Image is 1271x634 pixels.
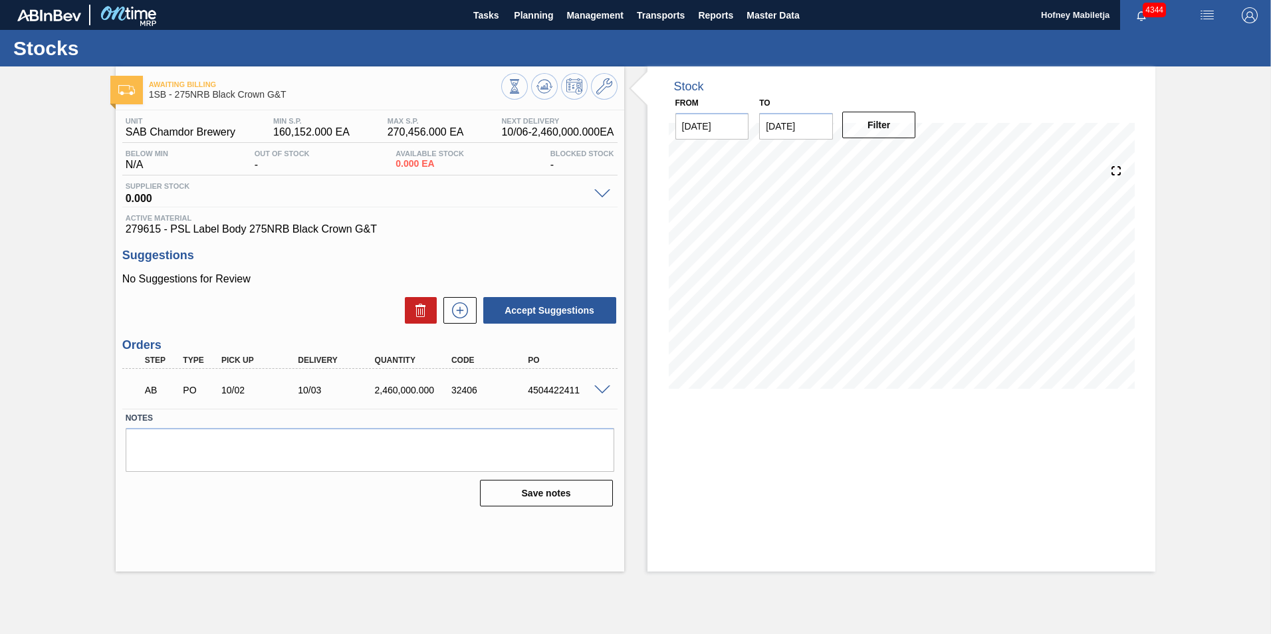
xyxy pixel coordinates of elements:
[372,385,457,395] div: 2,460,000.000
[1242,7,1258,23] img: Logout
[126,126,235,138] span: SAB Chamdor Brewery
[501,126,614,138] span: 10/06 - 2,460,000.000 EA
[561,73,588,100] button: Schedule Inventory
[218,356,304,365] div: Pick up
[126,150,168,158] span: Below Min
[480,480,613,506] button: Save notes
[142,356,181,365] div: Step
[126,117,235,125] span: Unit
[501,73,528,100] button: Stocks Overview
[524,385,610,395] div: 4504422411
[122,273,618,285] p: No Suggestions for Review
[142,375,181,405] div: Awaiting Billing
[396,150,464,158] span: Available Stock
[122,150,172,171] div: N/A
[126,190,588,203] span: 0.000
[437,297,477,324] div: New suggestion
[637,7,685,23] span: Transports
[294,356,380,365] div: Delivery
[126,409,614,428] label: Notes
[388,126,464,138] span: 270,456.000 EA
[477,296,618,325] div: Accept Suggestions
[842,112,916,138] button: Filter
[273,126,350,138] span: 160,152.000 EA
[126,214,614,222] span: Active Material
[547,150,618,171] div: -
[396,159,464,169] span: 0.000 EA
[179,385,219,395] div: Purchase order
[126,223,614,235] span: 279615 - PSL Label Body 275NRB Black Crown G&T
[1120,6,1163,25] button: Notifications
[145,385,178,395] p: AB
[550,150,614,158] span: Blocked Stock
[1199,7,1215,23] img: userActions
[591,73,618,100] button: Go to Master Data / General
[524,356,610,365] div: PO
[747,7,799,23] span: Master Data
[388,117,464,125] span: MAX S.P.
[273,117,350,125] span: MIN S.P.
[566,7,624,23] span: Management
[759,98,770,108] label: to
[118,85,135,95] img: Ícone
[372,356,457,365] div: Quantity
[1143,3,1166,17] span: 4344
[398,297,437,324] div: Delete Suggestions
[126,182,588,190] span: Supplier Stock
[255,150,310,158] span: Out Of Stock
[531,73,558,100] button: Update Chart
[675,98,699,108] label: From
[514,7,553,23] span: Planning
[13,41,249,56] h1: Stocks
[759,113,833,140] input: mm/dd/yyyy
[122,338,618,352] h3: Orders
[218,385,304,395] div: 10/02/2025
[675,113,749,140] input: mm/dd/yyyy
[448,385,534,395] div: 32406
[471,7,501,23] span: Tasks
[149,90,501,100] span: 1SB - 275NRB Black Crown G&T
[674,80,704,94] div: Stock
[122,249,618,263] h3: Suggestions
[149,80,501,88] span: Awaiting Billing
[294,385,380,395] div: 10/03/2025
[483,297,616,324] button: Accept Suggestions
[698,7,733,23] span: Reports
[501,117,614,125] span: Next Delivery
[251,150,313,171] div: -
[17,9,81,21] img: TNhmsLtSVTkK8tSr43FrP2fwEKptu5GPRR3wAAAABJRU5ErkJggg==
[179,356,219,365] div: Type
[448,356,534,365] div: Code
